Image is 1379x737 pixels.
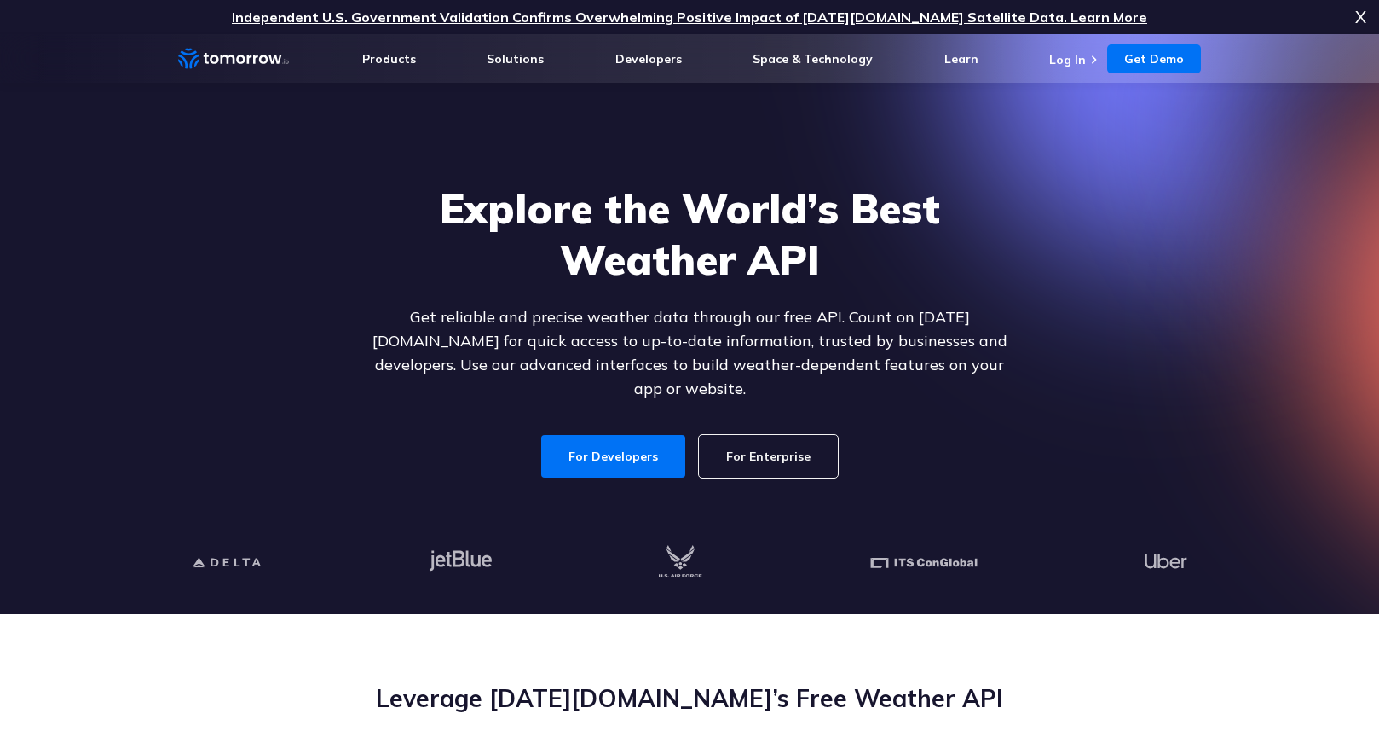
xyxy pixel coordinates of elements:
h1: Explore the World’s Best Weather API [361,183,1018,285]
a: Space & Technology [753,51,873,67]
a: For Developers [541,435,685,478]
a: Learn [944,51,978,67]
a: Products [362,51,416,67]
a: Get Demo [1107,44,1201,73]
p: Get reliable and precise weather data through our free API. Count on [DATE][DOMAIN_NAME] for quic... [361,305,1018,401]
a: Home link [178,46,289,72]
a: Independent U.S. Government Validation Confirms Overwhelming Positive Impact of [DATE][DOMAIN_NAM... [232,9,1147,26]
a: Solutions [487,51,544,67]
a: Log In [1049,52,1086,67]
h2: Leverage [DATE][DOMAIN_NAME]’s Free Weather API [178,682,1201,715]
a: Developers [615,51,682,67]
a: For Enterprise [699,435,838,478]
